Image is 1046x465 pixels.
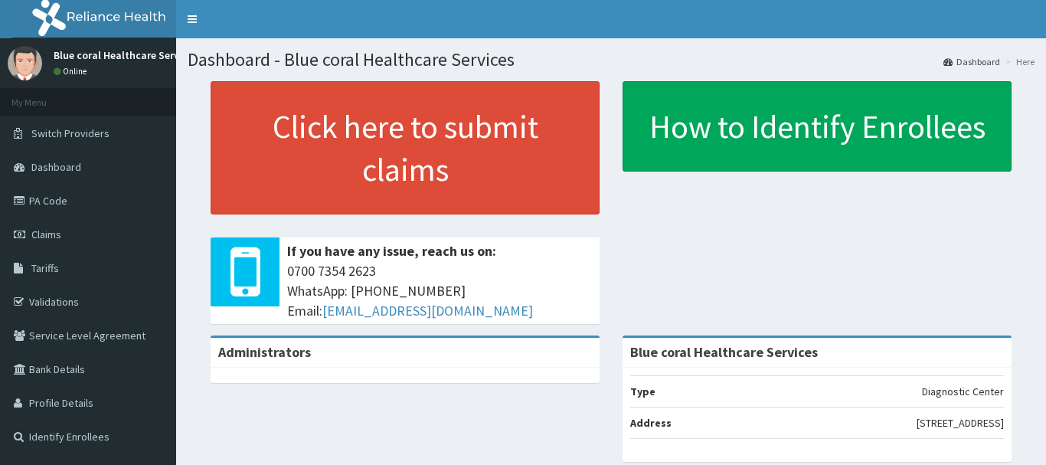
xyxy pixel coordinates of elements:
strong: Blue coral Healthcare Services [630,343,818,361]
a: [EMAIL_ADDRESS][DOMAIN_NAME] [322,302,533,319]
a: Click here to submit claims [211,81,600,214]
p: Diagnostic Center [922,384,1004,399]
p: Blue coral Healthcare Services [54,50,198,61]
li: Here [1002,55,1035,68]
span: Tariffs [31,261,59,275]
a: Dashboard [943,55,1000,68]
img: User Image [8,46,42,80]
span: Dashboard [31,160,81,174]
b: Address [630,416,672,430]
h1: Dashboard - Blue coral Healthcare Services [188,50,1035,70]
b: Type [630,385,655,398]
b: Administrators [218,343,311,361]
span: Claims [31,228,61,241]
b: If you have any issue, reach us on: [287,242,496,260]
a: Online [54,66,90,77]
span: 0700 7354 2623 WhatsApp: [PHONE_NUMBER] Email: [287,261,592,320]
a: How to Identify Enrollees [623,81,1012,172]
span: Switch Providers [31,126,110,140]
p: [STREET_ADDRESS] [917,415,1004,431]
